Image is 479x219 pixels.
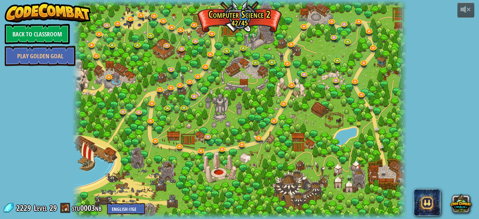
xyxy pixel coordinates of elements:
[72,202,104,213] a: stu0003nb
[50,202,57,213] span: 29
[34,202,47,214] span: Level
[16,202,33,213] span: 2229
[457,2,474,18] button: Adjust volume
[5,46,75,66] a: Play Golden Goal
[5,24,70,44] a: Back to Classroom
[5,2,91,23] img: CodeCombat - Learn how to code by playing a game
